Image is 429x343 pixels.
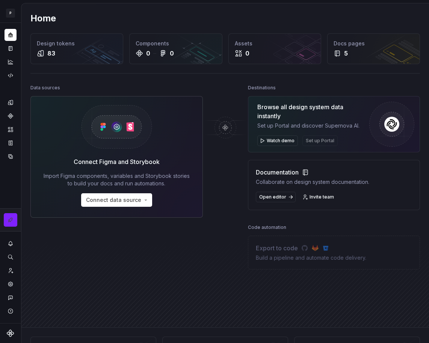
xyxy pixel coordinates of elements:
a: Invite team [5,265,17,277]
svg: Supernova Logo [7,329,14,337]
a: Invite team [300,192,337,202]
div: 0 [146,49,150,58]
div: Code automation [248,222,286,233]
div: P [6,9,15,18]
div: Assets [235,40,315,47]
div: Destinations [248,83,276,93]
a: Design tokens [5,96,17,108]
span: Watch demo [267,138,295,144]
div: 83 [47,49,55,58]
button: P [2,5,20,21]
a: Data sources [5,150,17,162]
a: Assets [5,123,17,135]
a: Docs pages5 [327,33,420,64]
div: Collaborate on design system documentation. [256,178,369,186]
button: Search ⌘K [5,251,17,263]
a: Documentation [5,42,17,54]
div: Set up Portal and discover Supernova AI. [257,122,364,129]
span: Invite team [310,194,334,200]
a: Home [5,29,17,41]
button: Watch demo [257,135,298,146]
button: Contact support [5,292,17,304]
a: Assets0 [228,33,321,64]
div: Documentation [256,168,369,177]
h2: Home [30,12,56,24]
span: Connect data source [86,196,141,204]
a: Code automation [5,69,17,81]
div: Docs pages [334,40,414,47]
a: Components00 [129,33,222,64]
span: Open editor [259,194,286,200]
a: Analytics [5,56,17,68]
div: 0 [245,49,249,58]
a: Components [5,110,17,122]
div: Build a pipeline and automate code delivery. [256,254,366,262]
div: Components [136,40,216,47]
div: 0 [170,49,174,58]
div: Export to code [256,244,366,253]
div: Import Figma components, variables and Storybook stories to build your docs and run automations. [41,172,192,187]
a: Design tokens83 [30,33,123,64]
div: Connect Figma and Storybook [74,157,160,166]
a: Settings [5,278,17,290]
button: Connect data source [81,193,152,207]
div: Browse all design system data instantly [257,102,364,120]
div: 5 [344,49,348,58]
div: Data sources [30,83,60,93]
div: Design tokens [37,40,117,47]
a: Open editor [256,192,296,202]
a: Storybook stories [5,137,17,149]
button: Notifications [5,238,17,250]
